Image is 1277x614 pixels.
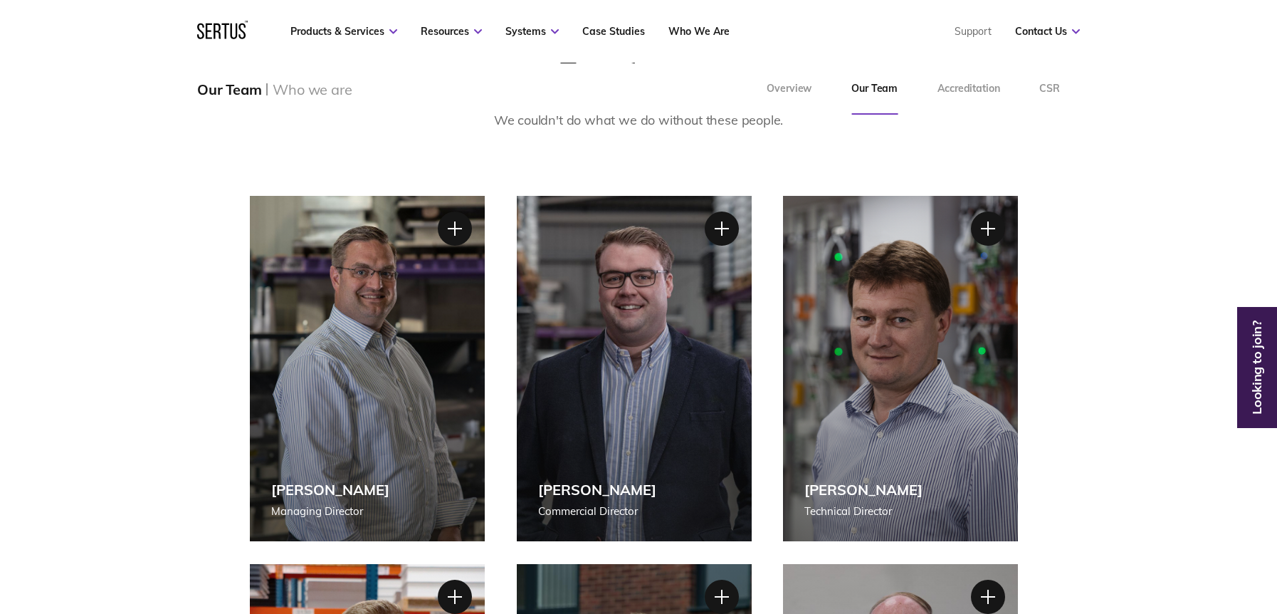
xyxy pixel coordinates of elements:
[955,25,992,38] a: Support
[421,25,482,38] a: Resources
[197,80,261,98] div: Our Team
[1206,546,1277,614] iframe: Chat Widget
[271,481,389,499] div: [PERSON_NAME]
[1019,63,1080,115] a: CSR
[538,481,656,499] div: [PERSON_NAME]
[918,63,1019,115] a: Accreditation
[273,80,352,98] div: Who we are
[582,25,645,38] a: Case Studies
[494,110,784,131] p: We couldn't do what we do without these people.
[804,481,923,499] div: [PERSON_NAME]
[804,503,923,520] div: Technical Director
[668,25,730,38] a: Who We Are
[290,25,397,38] a: Products & Services
[1015,25,1080,38] a: Contact Us
[1241,362,1273,373] a: Looking to join?
[747,63,831,115] a: Overview
[505,25,559,38] a: Systems
[538,503,656,520] div: Commercial Director
[271,503,389,520] div: Managing Director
